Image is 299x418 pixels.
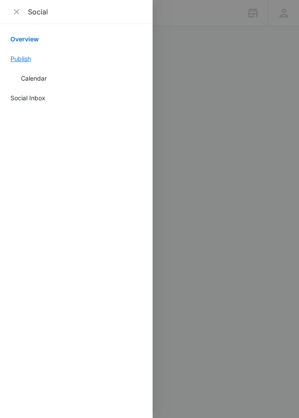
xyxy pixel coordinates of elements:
span: close [13,8,20,15]
a: Overview [10,34,142,44]
button: Close [10,8,23,16]
a: Social Inbox [10,93,142,102]
a: Calendar [21,74,142,83]
a: Publish [10,54,142,63]
div: Social [28,7,142,17]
